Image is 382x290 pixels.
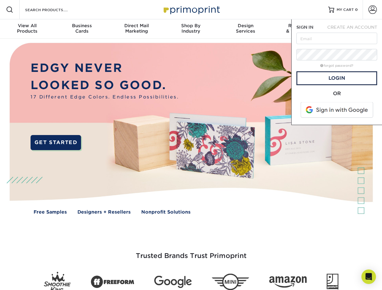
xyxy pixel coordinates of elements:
a: forgot password? [320,64,353,68]
img: Google [154,276,192,288]
span: CREATE AN ACCOUNT [327,25,377,30]
div: Open Intercom Messenger [361,269,376,284]
a: Shop ByIndustry [164,19,218,39]
a: BusinessCards [54,19,109,39]
a: Direct MailMarketing [109,19,164,39]
a: Resources& Templates [273,19,327,39]
a: Designers + Resellers [77,209,131,216]
span: Resources [273,23,327,28]
span: Shop By [164,23,218,28]
div: & Templates [273,23,327,34]
div: Cards [54,23,109,34]
input: SEARCH PRODUCTS..... [24,6,83,13]
div: Services [218,23,273,34]
div: Industry [164,23,218,34]
span: Direct Mail [109,23,164,28]
span: 17 Different Edge Colors. Endless Possibilities. [31,94,179,101]
p: EDGY NEVER [31,60,179,77]
span: Business [54,23,109,28]
h3: Trusted Brands Trust Primoprint [14,237,368,267]
a: Login [296,71,377,85]
p: LOOKED SO GOOD. [31,77,179,94]
img: Goodwill [327,274,338,290]
span: 0 [355,8,358,12]
span: MY CART [337,7,354,12]
input: Email [296,33,377,44]
span: SIGN IN [296,25,313,30]
span: Design [218,23,273,28]
a: Free Samples [34,209,67,216]
a: GET STARTED [31,135,81,150]
a: DesignServices [218,19,273,39]
img: Amazon [269,276,307,288]
div: Marketing [109,23,164,34]
div: OR [296,90,377,97]
a: Nonprofit Solutions [141,209,191,216]
img: Primoprint [161,3,221,16]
